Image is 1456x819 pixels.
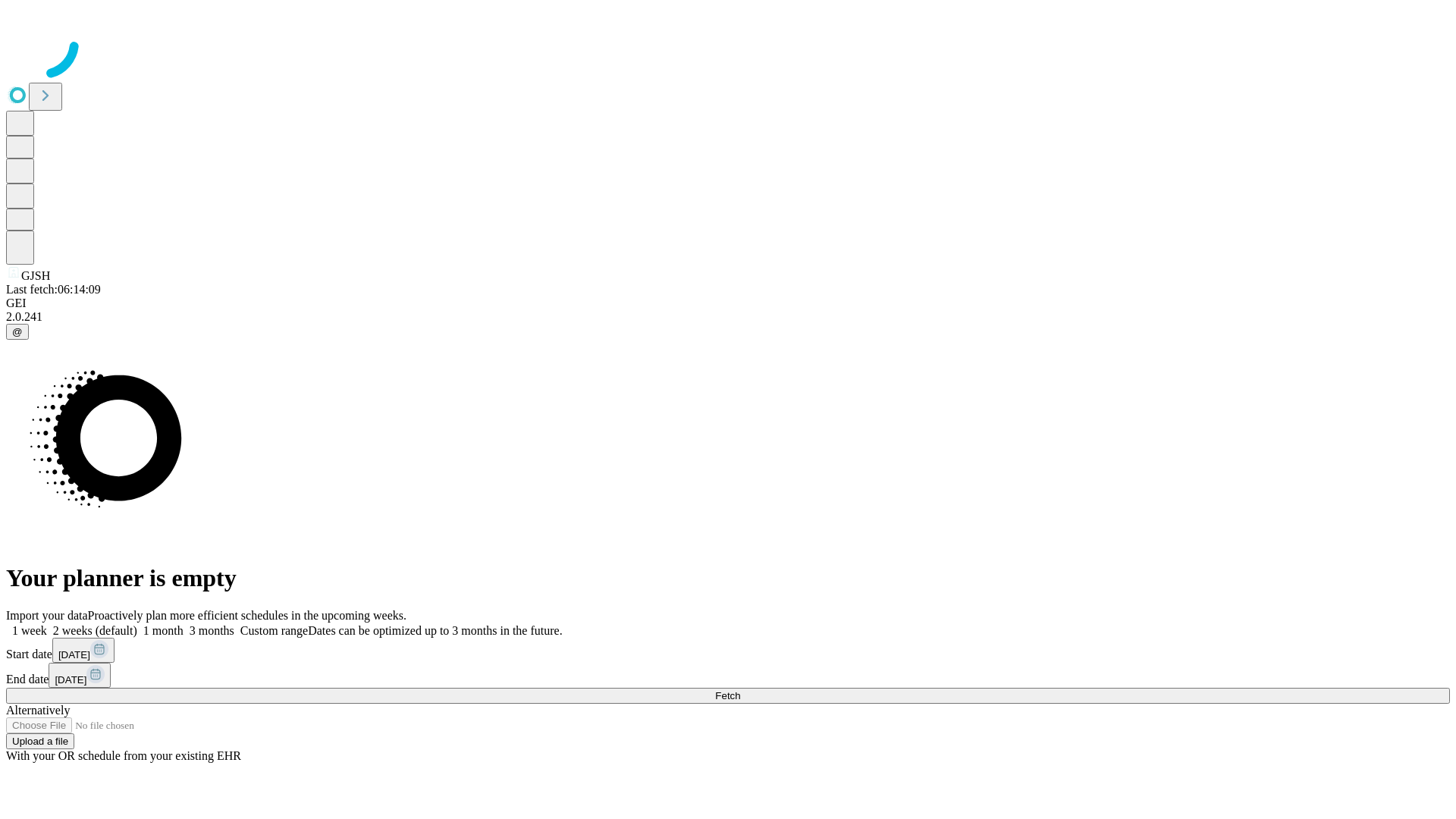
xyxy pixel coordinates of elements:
[715,690,740,701] span: Fetch
[6,310,1450,324] div: 2.0.241
[12,624,47,637] span: 1 week
[240,624,308,637] span: Custom range
[190,624,234,637] span: 3 months
[6,704,70,717] span: Alternatively
[6,609,88,622] span: Import your data
[55,674,86,686] span: [DATE]
[6,638,1450,663] div: Start date
[6,688,1450,704] button: Fetch
[21,269,50,282] span: GJSH
[58,649,90,661] span: [DATE]
[88,609,406,622] span: Proactively plan more efficient schedules in the upcoming weeks.
[6,297,1450,310] div: GEI
[6,324,29,340] button: @
[308,624,562,637] span: Dates can be optimized up to 3 months in the future.
[49,663,111,688] button: [DATE]
[12,326,23,337] span: @
[6,749,241,762] span: With your OR schedule from your existing EHR
[53,624,137,637] span: 2 weeks (default)
[6,663,1450,688] div: End date
[52,638,115,663] button: [DATE]
[143,624,184,637] span: 1 month
[6,564,1450,592] h1: Your planner is empty
[6,283,101,296] span: Last fetch: 06:14:09
[6,733,74,749] button: Upload a file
